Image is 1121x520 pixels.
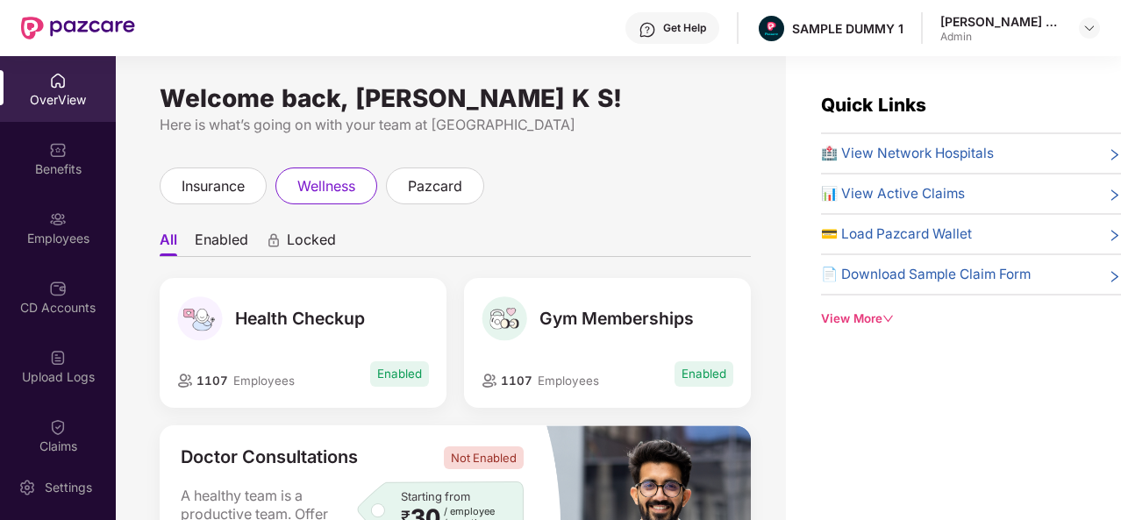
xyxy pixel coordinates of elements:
img: svg+xml;base64,PHN2ZyBpZD0iRHJvcGRvd24tMzJ4MzIiIHhtbG5zPSJodHRwOi8vd3d3LnczLm9yZy8yMDAwL3N2ZyIgd2... [1082,21,1096,35]
img: Health Checkup [177,296,222,341]
li: All [160,231,177,256]
span: right [1108,267,1121,285]
span: 📊 View Active Claims [821,183,965,204]
img: svg+xml;base64,PHN2ZyBpZD0iU2V0dGluZy0yMHgyMCIgeG1sbnM9Imh0dHA6Ly93d3cudzMub3JnLzIwMDAvc3ZnIiB3aW... [18,479,36,496]
span: insurance [182,175,245,197]
span: right [1108,146,1121,164]
div: Admin [940,30,1063,44]
span: right [1108,227,1121,245]
span: Employees [538,374,599,388]
span: Locked [287,231,336,256]
span: Enabled [370,361,429,387]
div: SAMPLE DUMMY 1 [792,20,903,37]
img: svg+xml;base64,PHN2ZyBpZD0iQmVuZWZpdHMiIHhtbG5zPSJodHRwOi8vd3d3LnczLm9yZy8yMDAwL3N2ZyIgd2lkdGg9Ij... [49,141,67,159]
div: Welcome back, [PERSON_NAME] K S! [160,91,751,105]
img: svg+xml;base64,PHN2ZyBpZD0iQ2xhaW0iIHhtbG5zPSJodHRwOi8vd3d3LnczLm9yZy8yMDAwL3N2ZyIgd2lkdGg9IjIwIi... [49,418,67,436]
div: Here is what’s going on with your team at [GEOGRAPHIC_DATA] [160,114,751,136]
div: Get Help [663,21,706,35]
span: 💳 Load Pazcard Wallet [821,224,972,245]
span: Enabled [675,361,733,387]
img: svg+xml;base64,PHN2ZyBpZD0iSG9tZSIgeG1sbnM9Imh0dHA6Ly93d3cudzMub3JnLzIwMDAvc3ZnIiB3aWR0aD0iMjAiIG... [49,72,67,89]
div: View More [821,310,1121,328]
span: pazcard [408,175,462,197]
span: 1107 [193,374,228,388]
img: Gym Memberships [482,296,526,341]
div: Settings [39,479,97,496]
li: Enabled [195,231,248,256]
img: svg+xml;base64,PHN2ZyBpZD0iSGVscC0zMngzMiIgeG1sbnM9Imh0dHA6Ly93d3cudzMub3JnLzIwMDAvc3ZnIiB3aWR0aD... [639,21,656,39]
div: [PERSON_NAME] K S [940,13,1063,30]
img: employeeIcon [177,374,193,387]
span: wellness [297,175,355,197]
span: 🏥 View Network Hospitals [821,143,994,164]
img: New Pazcare Logo [21,17,135,39]
span: Quick Links [821,94,926,116]
span: right [1108,187,1121,204]
span: Doctor Consultations [181,446,358,469]
span: / employee [444,506,495,517]
span: Starting from [401,489,470,503]
img: svg+xml;base64,PHN2ZyBpZD0iVXBsb2FkX0xvZ3MiIGRhdGEtbmFtZT0iVXBsb2FkIExvZ3MiIHhtbG5zPSJodHRwOi8vd3... [49,349,67,367]
span: Not Enabled [444,446,524,469]
img: Pazcare_Alternative_logo-01-01.png [759,16,784,41]
span: 📄 Download Sample Claim Form [821,264,1031,285]
img: svg+xml;base64,PHN2ZyBpZD0iQ0RfQWNjb3VudHMiIGRhdGEtbmFtZT0iQ0QgQWNjb3VudHMiIHhtbG5zPSJodHRwOi8vd3... [49,280,67,297]
div: animation [266,232,282,248]
img: employeeIcon [482,374,497,387]
span: down [882,313,894,324]
span: Health Checkup [235,308,365,329]
img: svg+xml;base64,PHN2ZyBpZD0iRW1wbG95ZWVzIiB4bWxucz0iaHR0cDovL3d3dy53My5vcmcvMjAwMC9zdmciIHdpZHRoPS... [49,210,67,228]
span: 1107 [497,374,532,388]
span: Gym Memberships [539,308,694,329]
span: Employees [233,374,295,388]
